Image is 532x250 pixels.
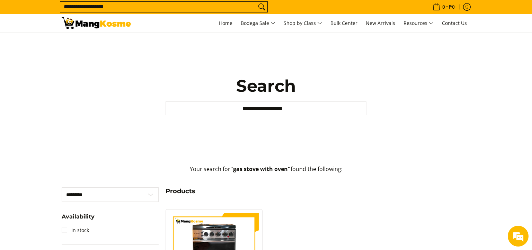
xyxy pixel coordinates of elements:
a: Resources [400,14,437,33]
a: Shop by Class [280,14,326,33]
h1: Search [166,75,366,96]
span: Availability [62,214,95,220]
span: Bodega Sale [241,19,275,28]
nav: Main Menu [138,14,470,33]
a: In stock [62,225,89,236]
img: Search: 3 results found for &quot;gas stove with oven&quot; | Mang Kosme [62,17,131,29]
span: Shop by Class [284,19,322,28]
span: Contact Us [442,20,467,26]
span: New Arrivals [366,20,395,26]
strong: "gas stove with oven" [230,165,291,173]
span: Resources [404,19,434,28]
a: Contact Us [438,14,470,33]
a: Bulk Center [327,14,361,33]
span: ₱0 [448,5,456,9]
p: Your search for found the following: [62,165,470,180]
button: Search [256,2,267,12]
h4: Products [166,187,470,195]
a: Bodega Sale [237,14,279,33]
a: Home [215,14,236,33]
span: Bulk Center [330,20,357,26]
span: 0 [441,5,446,9]
span: Home [219,20,232,26]
span: • [431,3,457,11]
summary: Open [62,214,95,225]
a: New Arrivals [362,14,399,33]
